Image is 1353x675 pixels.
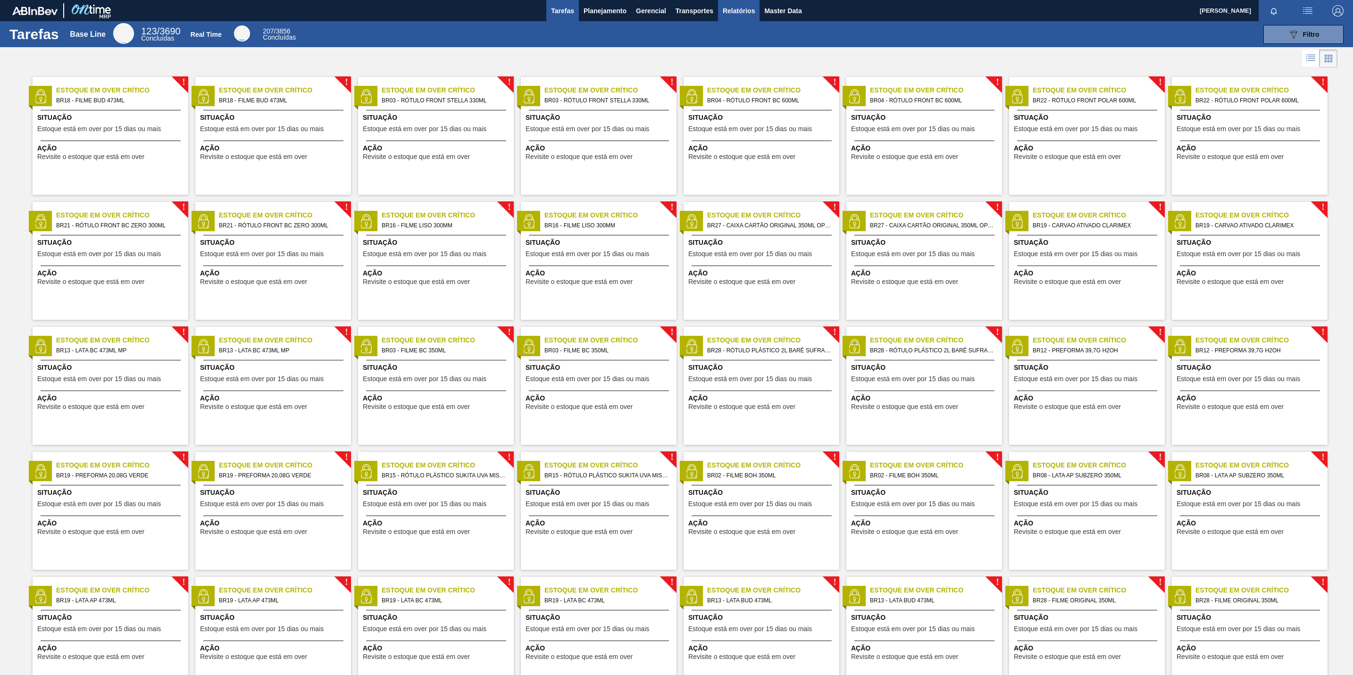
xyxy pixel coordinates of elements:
[996,579,999,586] span: !
[526,393,674,403] span: Ação
[363,143,511,153] span: Ação
[851,153,958,160] span: Revisite o estoque que está em over
[219,595,343,606] span: BR19 - LATA AP 473ML
[685,464,699,478] img: status
[1303,31,1320,38] span: Filtro
[382,595,506,606] span: BR19 - LATA BC 473ML
[1173,464,1187,478] img: status
[200,363,349,373] span: Situação
[584,5,626,17] span: Planejamento
[688,363,837,373] span: Situação
[670,204,673,211] span: !
[1033,470,1157,481] span: BR08 - LATA AP SUBZERO 350ML
[363,268,511,278] span: Ação
[1014,143,1162,153] span: Ação
[522,214,536,228] img: status
[363,238,511,248] span: Situação
[526,403,633,410] span: Revisite o estoque que está em over
[1259,4,1289,17] button: Notificações
[707,585,839,595] span: Estoque em Over Crítico
[33,214,48,228] img: status
[1033,345,1157,356] span: BR12 - PREFORMA 39,7G H2OH
[526,518,674,528] span: Ação
[363,393,511,403] span: Ação
[544,220,669,231] span: BR16 - FILME LISO 300MM
[1177,375,1300,383] span: Estoque está em over por 15 dias ou mais
[544,585,676,595] span: Estoque em Over Crítico
[37,268,186,278] span: Ação
[182,204,185,211] span: !
[996,204,999,211] span: !
[707,345,832,356] span: BR28 - RÓTULO PLÁSTICO 2L BARÉ SUFRAMA AH
[1010,339,1024,353] img: status
[56,460,188,470] span: Estoque em Over Crítico
[345,579,348,586] span: !
[1014,500,1137,508] span: Estoque está em over por 15 dias ou mais
[363,500,486,508] span: Estoque está em over por 15 dias ou mais
[359,89,373,103] img: status
[996,329,999,336] span: !
[1010,214,1024,228] img: status
[182,79,185,86] span: !
[526,528,633,535] span: Revisite o estoque que está em over
[833,454,836,461] span: !
[508,329,510,336] span: !
[1177,268,1325,278] span: Ação
[1014,518,1162,528] span: Ação
[1177,125,1300,133] span: Estoque está em over por 15 dias ou mais
[526,363,674,373] span: Situação
[1014,113,1162,123] span: Situação
[1159,329,1161,336] span: !
[870,345,994,356] span: BR28 - RÓTULO PLÁSTICO 2L BARÉ SUFRAMA AH
[764,5,802,17] span: Master Data
[56,335,188,345] span: Estoque em Over Crítico
[1159,454,1161,461] span: !
[688,113,837,123] span: Situação
[182,579,185,586] span: !
[851,488,1000,498] span: Situação
[200,113,349,123] span: Situação
[1321,579,1324,586] span: !
[1302,5,1313,17] img: userActions
[508,454,510,461] span: !
[1332,5,1344,17] img: Logout
[544,95,669,106] span: BR03 - RÓTULO FRONT STELLA 330ML
[219,585,351,595] span: Estoque em Over Crítico
[359,214,373,228] img: status
[870,85,1002,95] span: Estoque em Over Crítico
[996,454,999,461] span: !
[37,250,161,258] span: Estoque está em over por 15 dias ou mais
[37,393,186,403] span: Ação
[847,214,861,228] img: status
[37,363,186,373] span: Situação
[544,595,669,606] span: BR19 - LATA BC 473ML
[33,89,48,103] img: status
[833,579,836,586] span: !
[33,589,48,603] img: status
[1321,454,1324,461] span: !
[707,595,832,606] span: BR13 - LATA BUD 473ML
[219,210,351,220] span: Estoque em Over Crítico
[363,488,511,498] span: Situação
[1014,125,1137,133] span: Estoque está em over por 15 dias ou mais
[200,250,324,258] span: Estoque está em over por 15 dias ou mais
[200,143,349,153] span: Ação
[56,220,181,231] span: BR21 - RÓTULO FRONT BC ZERO 300ML
[688,125,812,133] span: Estoque está em over por 15 dias ou mais
[1195,210,1328,220] span: Estoque em Over Crítico
[1195,220,1320,231] span: BR19 - CARVAO ATIVADO CLARIMEX
[219,335,351,345] span: Estoque em Over Crítico
[847,339,861,353] img: status
[382,460,514,470] span: Estoque em Over Crítico
[544,345,669,356] span: BR03 - FILME BC 350ML
[363,153,470,160] span: Revisite o estoque que está em over
[870,335,1002,345] span: Estoque em Over Crítico
[1177,153,1284,160] span: Revisite o estoque que está em over
[508,204,510,211] span: !
[37,500,161,508] span: Estoque está em over por 15 dias ou mais
[688,153,795,160] span: Revisite o estoque que está em over
[685,339,699,353] img: status
[851,393,1000,403] span: Ação
[544,335,676,345] span: Estoque em Over Crítico
[359,589,373,603] img: status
